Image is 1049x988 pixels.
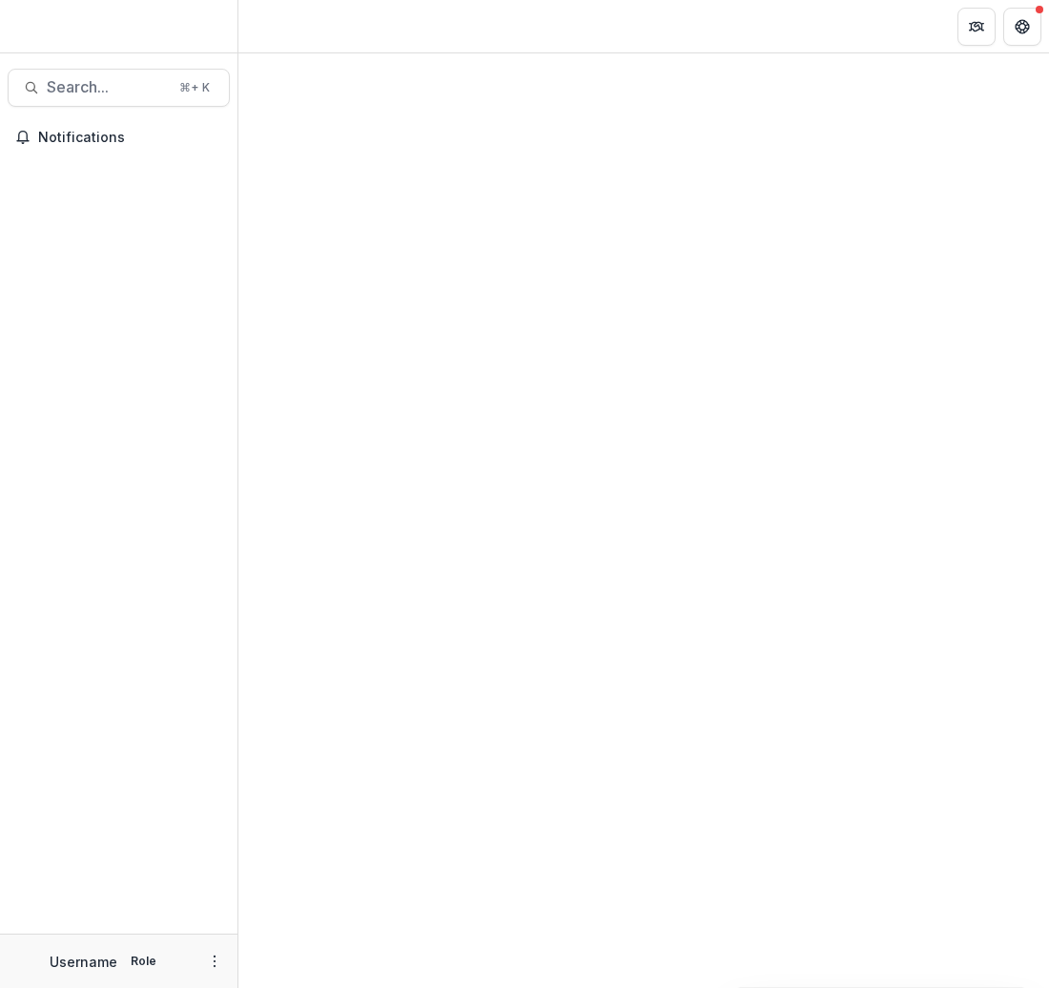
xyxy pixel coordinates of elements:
button: Search... [8,69,230,107]
p: Username [50,952,117,972]
span: Notifications [38,130,222,146]
nav: breadcrumb [246,12,327,40]
div: ⌘ + K [175,77,214,98]
button: Notifications [8,122,230,153]
button: More [203,950,226,973]
span: Search... [47,78,168,96]
p: Role [125,953,162,970]
button: Get Help [1003,8,1041,46]
button: Partners [957,8,996,46]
